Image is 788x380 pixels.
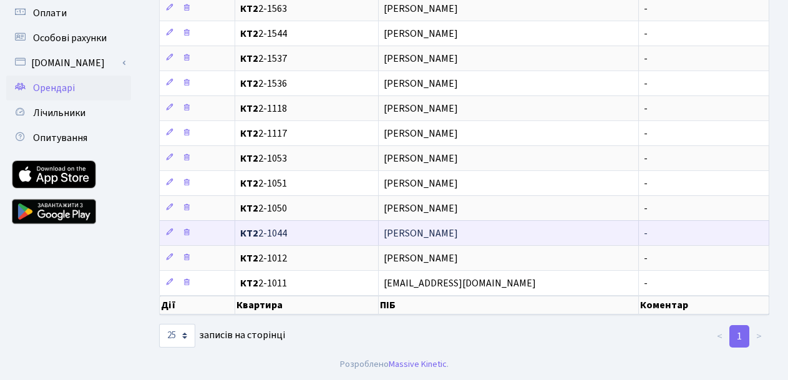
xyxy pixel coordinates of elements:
[33,106,85,120] span: Лічильники
[379,296,639,314] th: ПІБ
[235,296,379,314] th: Квартира
[644,2,648,16] span: -
[160,296,235,314] th: Дії
[33,6,67,20] span: Оплати
[384,129,633,139] span: [PERSON_NAME]
[6,125,131,150] a: Опитування
[240,178,373,188] span: 2-1051
[240,54,373,64] span: 2-1537
[159,324,285,348] label: записів на сторінці
[240,276,258,290] b: КТ2
[384,79,633,89] span: [PERSON_NAME]
[384,228,633,238] span: [PERSON_NAME]
[644,227,648,240] span: -
[644,52,648,66] span: -
[384,203,633,213] span: [PERSON_NAME]
[644,127,648,140] span: -
[644,152,648,165] span: -
[6,100,131,125] a: Лічильники
[644,77,648,90] span: -
[384,278,633,288] span: [EMAIL_ADDRESS][DOMAIN_NAME]
[384,104,633,114] span: [PERSON_NAME]
[384,54,633,64] span: [PERSON_NAME]
[6,1,131,26] a: Оплати
[240,177,258,190] b: КТ2
[240,27,258,41] b: КТ2
[159,324,195,348] select: записів на сторінці
[240,278,373,288] span: 2-1011
[240,4,373,14] span: 2-1563
[384,29,633,39] span: [PERSON_NAME]
[240,202,258,215] b: КТ2
[340,358,449,371] div: Розроблено .
[729,325,749,348] a: 1
[240,251,258,265] b: КТ2
[639,296,769,314] th: Коментар
[6,26,131,51] a: Особові рахунки
[240,153,373,163] span: 2-1053
[644,102,648,115] span: -
[240,203,373,213] span: 2-1050
[644,27,648,41] span: -
[240,228,373,238] span: 2-1044
[240,129,373,139] span: 2-1117
[240,104,373,114] span: 2-1118
[240,102,258,115] b: КТ2
[384,253,633,263] span: [PERSON_NAME]
[240,227,258,240] b: КТ2
[240,2,258,16] b: КТ2
[644,276,648,290] span: -
[240,253,373,263] span: 2-1012
[644,202,648,215] span: -
[384,153,633,163] span: [PERSON_NAME]
[240,152,258,165] b: КТ2
[6,51,131,76] a: [DOMAIN_NAME]
[384,4,633,14] span: [PERSON_NAME]
[240,79,373,89] span: 2-1536
[33,131,87,145] span: Опитування
[644,251,648,265] span: -
[240,77,258,90] b: КТ2
[6,76,131,100] a: Орендарі
[384,178,633,188] span: [PERSON_NAME]
[240,29,373,39] span: 2-1544
[389,358,447,371] a: Massive Kinetic
[33,81,75,95] span: Орендарі
[240,52,258,66] b: КТ2
[33,31,107,45] span: Особові рахунки
[644,177,648,190] span: -
[240,127,258,140] b: КТ2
